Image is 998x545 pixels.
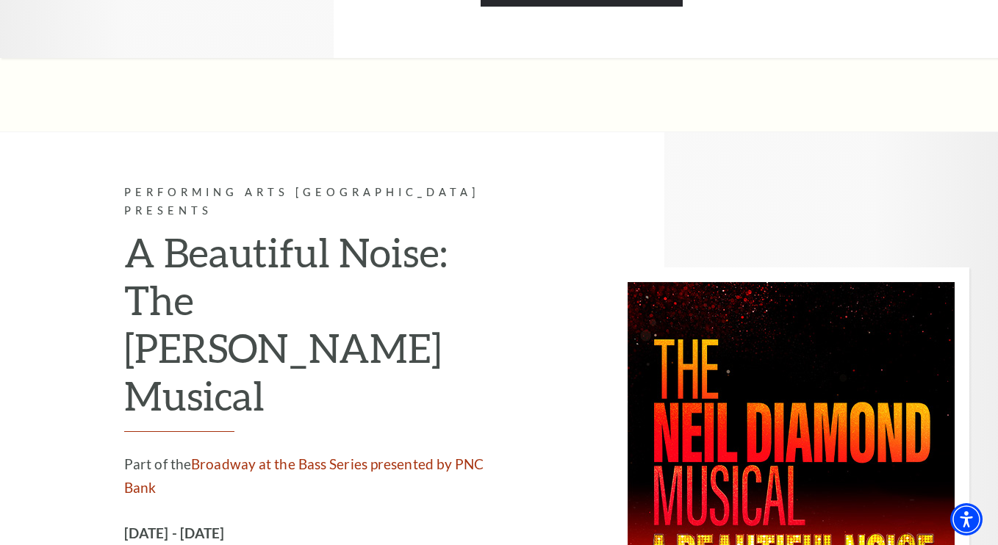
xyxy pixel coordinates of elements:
[124,228,517,431] h2: A Beautiful Noise: The [PERSON_NAME] Musical
[124,452,517,499] p: Part of the
[124,455,484,496] a: Broadway at the Bass Series presented by PNC Bank
[124,524,225,541] strong: [DATE] - [DATE]
[950,503,983,535] div: Accessibility Menu
[124,184,517,220] p: Performing Arts [GEOGRAPHIC_DATA] Presents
